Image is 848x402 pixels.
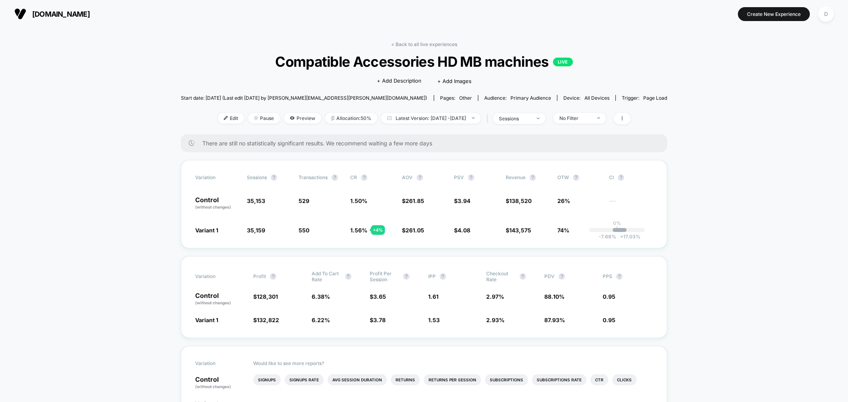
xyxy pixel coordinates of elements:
[12,8,92,20] button: [DOMAIN_NAME]
[459,95,472,101] span: other
[299,197,309,204] span: 529
[312,317,330,323] span: 6.22 %
[584,95,609,101] span: all devices
[613,220,621,226] p: 0%
[402,174,413,180] span: AOV
[253,317,279,323] span: $
[616,234,640,240] span: 17.03 %
[284,113,321,124] span: Preview
[195,271,239,282] span: Variation
[509,197,532,204] span: 138,520
[544,317,565,323] span: 87.93 %
[195,197,239,210] p: Control
[299,174,328,180] span: Transactions
[247,197,265,204] span: 35,153
[485,113,493,124] span: |
[224,116,228,120] img: edit
[257,317,279,323] span: 132,822
[271,174,277,181] button: ?
[370,317,386,323] span: $
[370,293,386,300] span: $
[440,273,446,280] button: ?
[248,113,280,124] span: Pause
[440,95,472,101] div: Pages:
[428,293,439,300] span: 1.61
[325,113,377,124] span: Allocation: 50%
[603,293,615,300] span: 0.95
[181,95,427,101] span: Start date: [DATE] (Last edit [DATE] by [PERSON_NAME][EMAIL_ADDRESS][PERSON_NAME][DOMAIN_NAME])
[332,174,338,181] button: ?
[195,317,218,323] span: Variant 1
[424,374,481,385] li: Returns Per Session
[544,293,565,300] span: 88.10 %
[437,78,472,84] span: + Add Images
[253,374,281,385] li: Signups
[406,227,424,234] span: 261.05
[468,174,474,181] button: ?
[195,360,239,366] span: Variation
[486,271,516,282] span: Checkout Rate
[377,77,421,85] span: + Add Description
[406,197,424,204] span: 261.85
[373,317,386,323] span: 3.78
[270,273,276,280] button: ?
[458,227,470,234] span: 4.08
[371,225,385,235] div: + 4 %
[328,374,387,385] li: Avg Session Duration
[609,174,653,181] span: CI
[299,227,309,234] span: 550
[622,95,667,101] div: Trigger:
[205,53,643,70] span: Compatible Accessories HD MB machines
[331,116,334,120] img: rebalance
[612,374,636,385] li: Clicks
[428,273,436,279] span: IPP
[486,317,505,323] span: 2.93 %
[486,293,504,300] span: 2.97 %
[520,273,526,280] button: ?
[402,197,424,204] span: $
[603,273,612,279] span: PPS
[195,174,239,181] span: Variation
[370,271,399,282] span: Profit Per Session
[559,115,591,121] div: No Filter
[616,226,618,232] p: |
[253,273,266,279] span: Profit
[454,174,464,180] span: PSV
[557,95,615,101] span: Device:
[417,174,423,181] button: ?
[530,174,536,181] button: ?
[557,227,569,234] span: 74%
[738,7,810,21] button: Create New Experience
[202,140,652,147] span: There are still no statistically significant results. We recommend waiting a few more days
[484,95,551,101] div: Audience:
[573,174,579,181] button: ?
[381,113,481,124] span: Latest Version: [DATE] - [DATE]
[247,174,267,180] span: Sessions
[350,174,357,180] span: CR
[345,273,351,280] button: ?
[506,227,531,234] span: $
[499,116,531,122] div: sessions
[506,174,526,180] span: Revenue
[361,174,367,181] button: ?
[618,174,624,181] button: ?
[391,41,457,47] a: < Back to all live experiences
[816,6,836,22] button: D
[428,317,440,323] span: 1.53
[32,10,90,18] span: [DOMAIN_NAME]
[253,293,278,300] span: $
[506,197,532,204] span: $
[350,227,367,234] span: 1.56 %
[373,293,386,300] span: 3.65
[195,384,231,389] span: (without changes)
[350,197,367,204] span: 1.50 %
[559,273,565,280] button: ?
[557,197,570,204] span: 26%
[218,113,244,124] span: Edit
[597,117,600,119] img: end
[312,271,341,282] span: Add To Cart Rate
[454,227,470,234] span: $
[818,6,834,22] div: D
[532,374,586,385] li: Subscriptions Rate
[599,234,616,240] span: -7.66 %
